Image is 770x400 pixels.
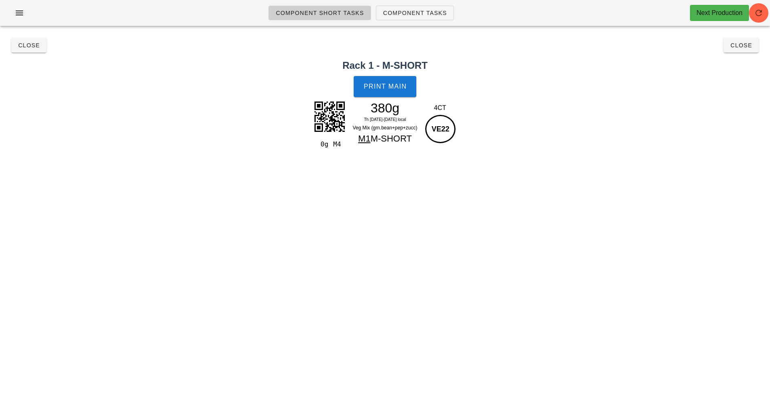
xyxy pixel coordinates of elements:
[376,6,454,20] a: Component Tasks
[313,139,330,150] div: 0g
[309,96,350,137] img: muMUIHbJ3WSvwlpqg35RKmS+kwIeGPYRT4p3ibkWwipRIPaDnd1UEQJpC6prTfBqjypk02IDWmHTcjwvZAV8g5wSiEk4m2TQ8...
[425,115,456,143] div: VE22
[383,10,447,16] span: Component Tasks
[363,83,407,90] span: Print Main
[268,6,371,20] a: Component Short Tasks
[11,38,46,53] button: Close
[18,42,40,49] span: Close
[696,8,743,18] div: Next Production
[730,42,752,49] span: Close
[358,133,371,144] span: M1
[423,103,457,113] div: 4CT
[275,10,364,16] span: Component Short Tasks
[350,124,420,132] div: Veg Mix (grn.bean+pep+zucc)
[354,76,416,97] button: Print Main
[724,38,759,53] button: Close
[364,117,406,122] span: Th [DATE]-[DATE] local
[350,102,420,114] div: 380g
[330,139,346,150] div: M4
[371,133,412,144] span: M-SHORT
[5,58,765,73] h2: Rack 1 - M-SHORT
